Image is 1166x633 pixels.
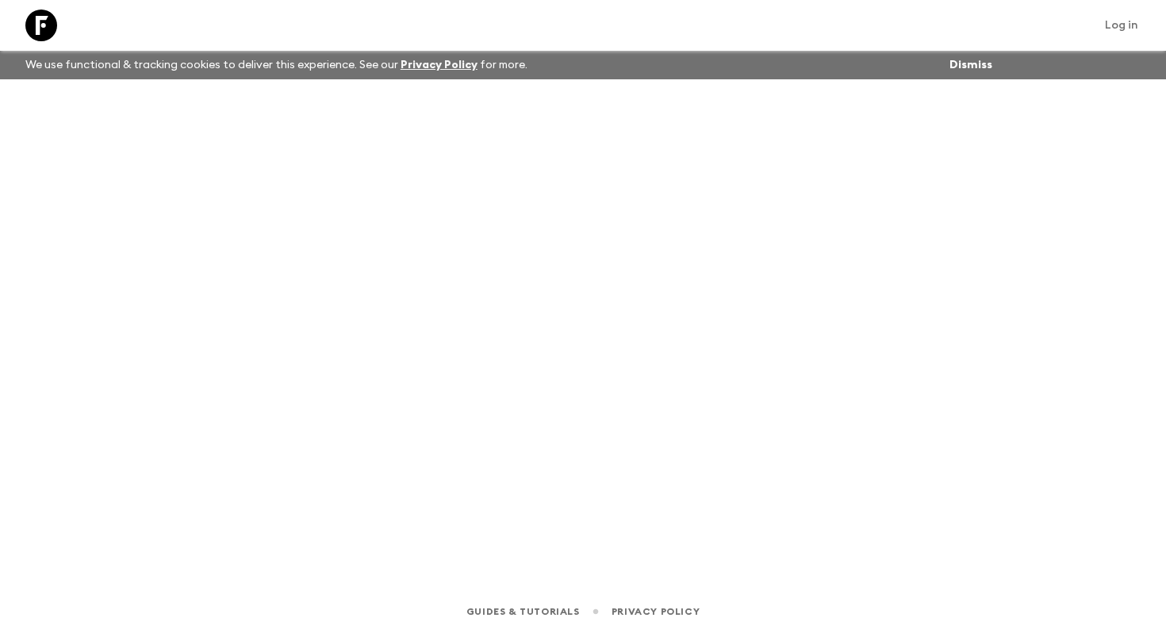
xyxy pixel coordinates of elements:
a: Log in [1096,14,1147,36]
a: Privacy Policy [401,59,478,71]
a: Privacy Policy [612,603,700,620]
p: We use functional & tracking cookies to deliver this experience. See our for more. [19,51,534,79]
button: Dismiss [945,54,996,76]
a: Guides & Tutorials [466,603,580,620]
